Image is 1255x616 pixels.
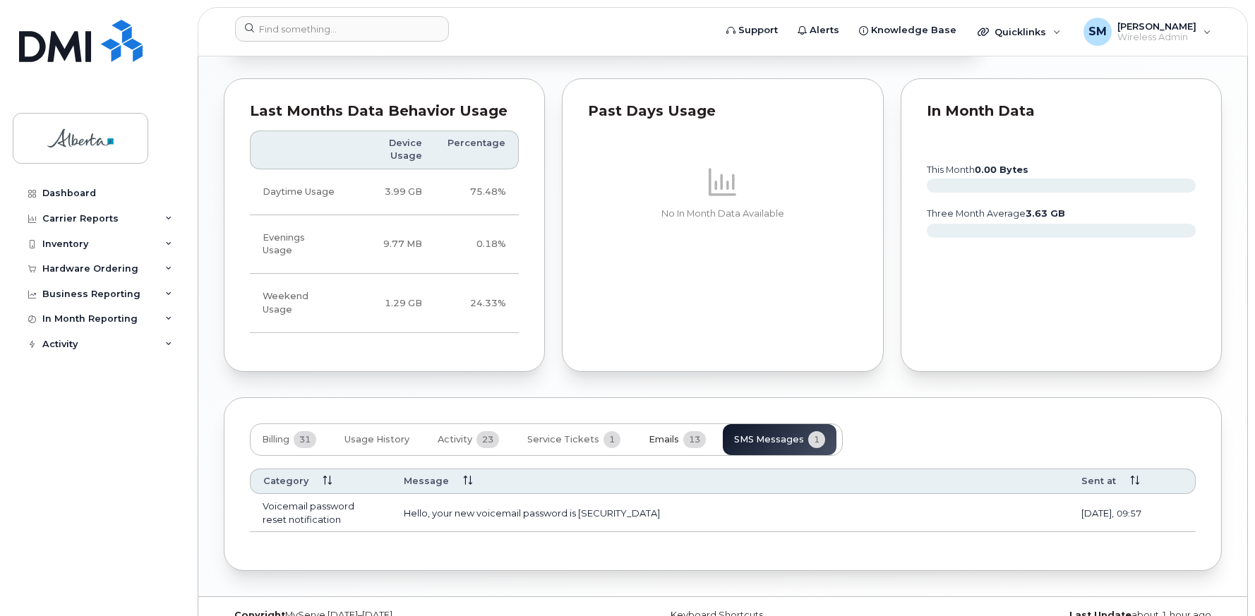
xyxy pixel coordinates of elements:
[788,16,849,44] a: Alerts
[1026,208,1065,219] tspan: 3.63 GB
[250,274,519,333] tr: Friday from 6:00pm to Monday 8:00am
[927,104,1196,119] div: In Month Data
[1074,18,1221,46] div: Shondie Munro
[1081,475,1116,488] span: Sent at
[347,274,435,333] td: 1.29 GB
[968,18,1071,46] div: Quicklinks
[810,23,839,37] span: Alerts
[347,215,435,274] td: 9.77 MB
[716,16,788,44] a: Support
[250,215,519,274] tr: Weekdays from 6:00pm to 8:00am
[588,104,857,119] div: Past Days Usage
[649,434,679,445] span: Emails
[926,164,1028,175] text: this month
[235,16,449,42] input: Find something...
[604,431,620,448] span: 1
[995,26,1046,37] span: Quicklinks
[347,131,435,169] th: Device Usage
[476,431,499,448] span: 23
[975,164,1028,175] tspan: 0.00 Bytes
[250,169,347,215] td: Daytime Usage
[250,494,391,532] td: Voicemail password reset notification
[391,494,1069,532] td: Hello, your new voicemail password is [SECURITY_DATA]
[347,169,435,215] td: 3.99 GB
[263,475,308,488] span: Category
[294,431,316,448] span: 31
[588,207,857,220] p: No In Month Data Available
[435,274,519,333] td: 24.33%
[435,215,519,274] td: 0.18%
[262,434,289,445] span: Billing
[926,208,1065,219] text: three month average
[1117,32,1196,43] span: Wireless Admin
[683,431,706,448] span: 13
[438,434,472,445] span: Activity
[435,169,519,215] td: 75.48%
[849,16,966,44] a: Knowledge Base
[250,104,519,119] div: Last Months Data Behavior Usage
[404,475,449,488] span: Message
[1081,507,1114,519] span: [DATE],
[871,23,956,37] span: Knowledge Base
[435,131,519,169] th: Percentage
[527,434,599,445] span: Service Tickets
[250,274,347,333] td: Weekend Usage
[738,23,778,37] span: Support
[1117,20,1196,32] span: [PERSON_NAME]
[1117,508,1141,519] span: 09:57
[1088,23,1107,40] span: SM
[344,434,409,445] span: Usage History
[250,215,347,274] td: Evenings Usage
